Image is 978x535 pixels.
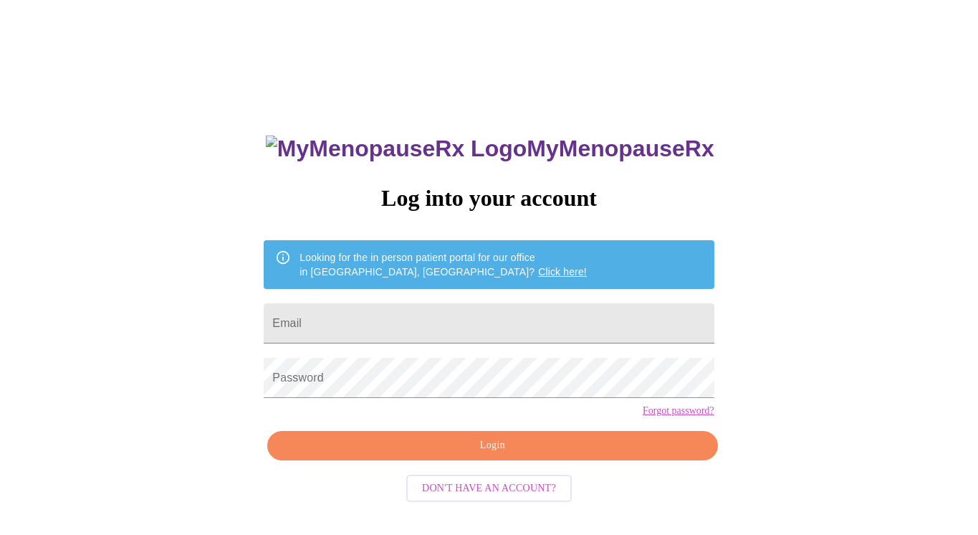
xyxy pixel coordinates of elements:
h3: Log into your account [264,185,714,212]
span: Don't have an account? [422,480,556,498]
span: Login [284,437,701,455]
button: Login [267,431,717,460]
img: MyMenopauseRx Logo [266,136,527,162]
a: Don't have an account? [403,481,575,493]
a: Click here! [538,266,587,278]
h3: MyMenopauseRx [266,136,714,162]
button: Don't have an account? [406,475,572,503]
div: Looking for the in person patient portal for our office in [GEOGRAPHIC_DATA], [GEOGRAPHIC_DATA]? [299,245,587,285]
a: Forgot password? [643,405,714,417]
